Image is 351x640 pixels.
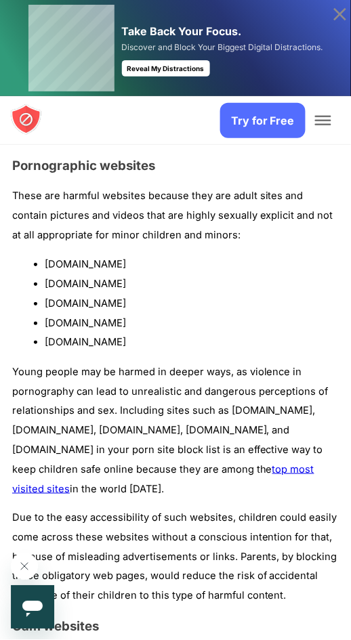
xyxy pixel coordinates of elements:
[10,5,341,91] a: Take Back Your Focus. Discover and Block Your Biggest Digital Distractions. Reveal My Distractions
[12,158,339,173] h3: Pornographic websites
[12,186,339,244] p: These are harmful websites because they are adult sites and contain pictures and videos that are ...
[315,116,331,125] button: Toggle Menu
[122,42,323,52] span: Discover and Block Your Biggest Digital Distractions.
[45,255,339,274] li: [DOMAIN_NAME]
[45,333,339,352] li: [DOMAIN_NAME]
[45,294,339,314] li: [DOMAIN_NAME]
[12,463,314,495] a: top most visited sites
[11,553,38,580] iframe: Close message
[12,362,339,499] p: Young people may be harmed in deeper ways, as violence in pornography can lead to unrealistic and...
[8,9,98,20] span: Hi. Need any help?
[12,619,339,635] h3: Cam websites
[122,60,210,77] div: Reveal My Distractions
[10,104,42,137] a: blocksite logo
[45,314,339,333] li: [DOMAIN_NAME]
[45,274,339,294] li: [DOMAIN_NAME]
[220,103,306,138] a: Try for Free
[10,104,42,135] img: blocksite logo
[11,586,54,629] iframe: Button to launch messaging window
[122,24,242,38] span: Take Back Your Focus.
[12,509,339,606] p: Due to the easy accessibility of such websites, children could easily come across these websites ...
